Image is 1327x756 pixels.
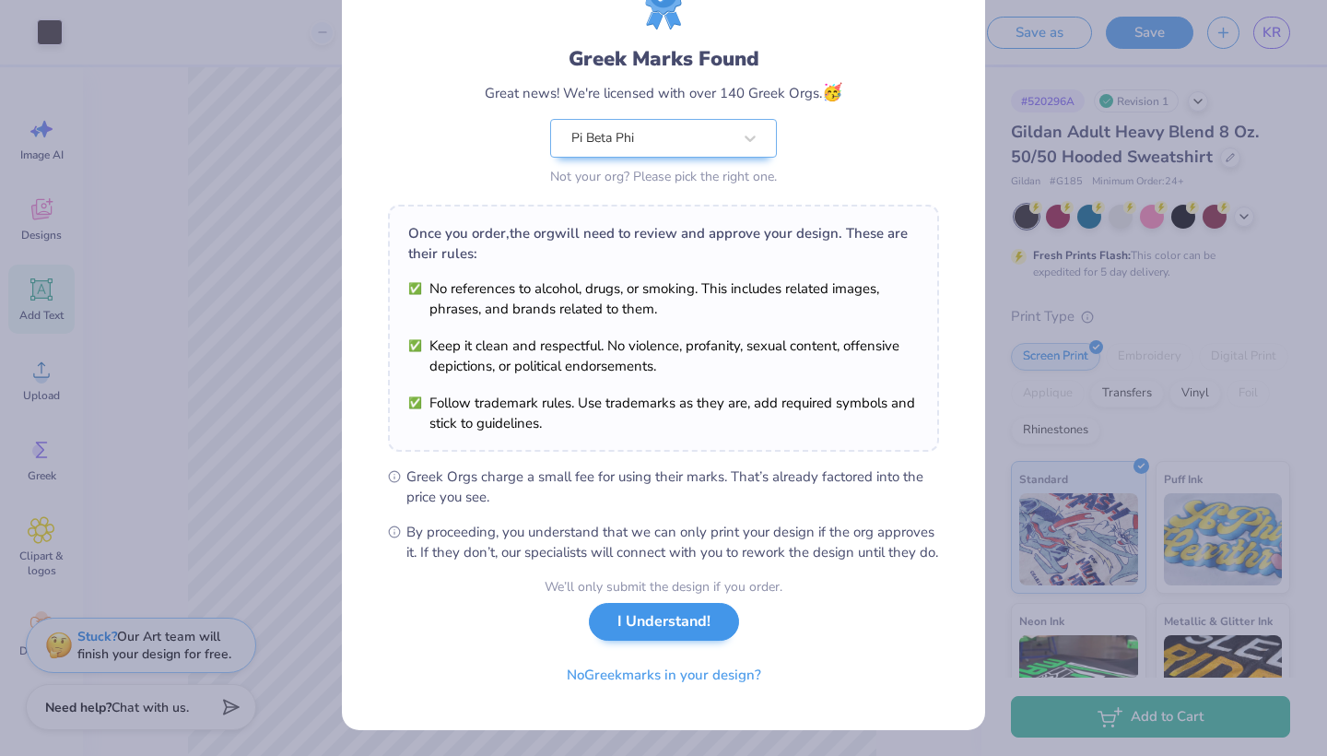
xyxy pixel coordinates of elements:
span: By proceeding, you understand that we can only print your design if the org approves it. If they ... [406,522,939,562]
div: Great news! We're licensed with over 140 Greek Orgs. [485,80,842,105]
span: Greek Orgs charge a small fee for using their marks. That’s already factored into the price you see. [406,467,939,507]
button: NoGreekmarks in your design? [551,656,777,694]
div: Greek Marks Found [569,44,759,74]
span: 🥳 [822,81,842,103]
div: Once you order, the org will need to review and approve your design. These are their rules: [408,223,919,264]
div: Not your org? Please pick the right one. [550,167,777,186]
li: Keep it clean and respectful. No violence, profanity, sexual content, offensive depictions, or po... [408,336,919,376]
div: We’ll only submit the design if you order. [545,577,782,597]
button: I Understand! [589,603,739,641]
li: Follow trademark rules. Use trademarks as they are, add required symbols and stick to guidelines. [408,393,919,433]
li: No references to alcohol, drugs, or smoking. This includes related images, phrases, and brands re... [408,278,919,319]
